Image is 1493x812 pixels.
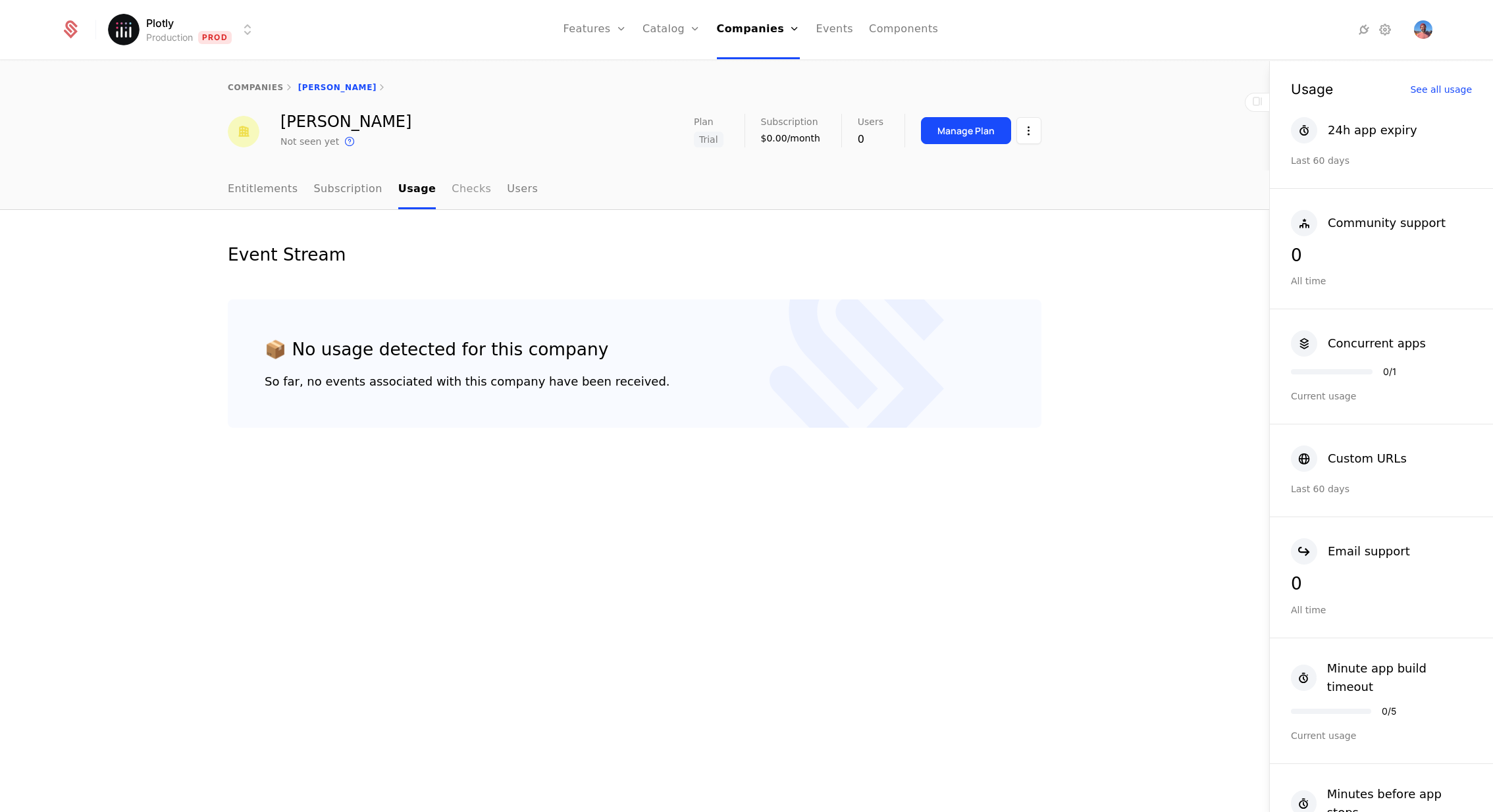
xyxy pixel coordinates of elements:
div: 0 [1291,575,1472,592]
div: Custom URLs [1328,449,1407,468]
div: $0.00/month [761,132,820,145]
a: Subscription [314,170,382,209]
a: Integrations [1356,22,1372,38]
div: Last 60 days [1291,482,1472,495]
button: Select environment [112,15,255,44]
span: Users [858,117,883,126]
div: Not seen yet [280,135,339,148]
button: Community support [1291,210,1446,236]
span: Trial [694,132,723,147]
div: So far, no events associated with this company have been received. [265,372,1005,391]
ul: Choose Sub Page [228,170,538,209]
div: Last 60 days [1291,154,1472,167]
div: 0 [1291,247,1472,264]
span: Plotly [146,15,174,31]
button: Minute app build timeout [1291,659,1472,696]
nav: Main [228,170,1041,209]
div: Community support [1328,214,1446,232]
a: Settings [1377,22,1393,38]
img: Plotly [108,14,140,45]
div: Minute app build timeout [1327,659,1472,696]
div: 24h app expiry [1328,121,1417,140]
div: Current usage [1291,729,1472,742]
img: Louis-Alexandre Huard [1414,20,1432,39]
div: Current usage [1291,390,1472,403]
div: Concurrent apps [1328,334,1426,353]
a: Entitlements [228,170,298,209]
button: Custom URLs [1291,445,1407,472]
div: 0 / 1 [1383,367,1396,376]
div: See all usage [1410,85,1472,94]
div: 0 [858,132,883,147]
span: Subscription [761,117,818,126]
div: All time [1291,603,1472,617]
a: Usage [398,170,436,209]
button: Email support [1291,538,1410,565]
button: Select action [1016,117,1041,144]
a: Users [507,170,538,209]
div: Event Stream [228,241,346,268]
div: [PERSON_NAME] [280,114,411,130]
div: 📦 No usage detected for this company [265,336,1005,363]
div: All time [1291,274,1472,288]
a: Checks [452,170,491,209]
div: Production [146,31,193,44]
div: Usage [1291,82,1333,96]
div: Email support [1328,542,1410,561]
button: 24h app expiry [1291,117,1417,143]
button: Manage Plan [921,117,1011,144]
span: Prod [198,31,232,44]
button: Open user button [1414,20,1432,39]
div: Manage Plan [937,124,995,138]
img: Alexandre Belleville [228,116,259,147]
button: Concurrent apps [1291,330,1426,357]
span: Plan [694,117,714,126]
a: companies [228,83,284,92]
div: 0 / 5 [1382,707,1396,716]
